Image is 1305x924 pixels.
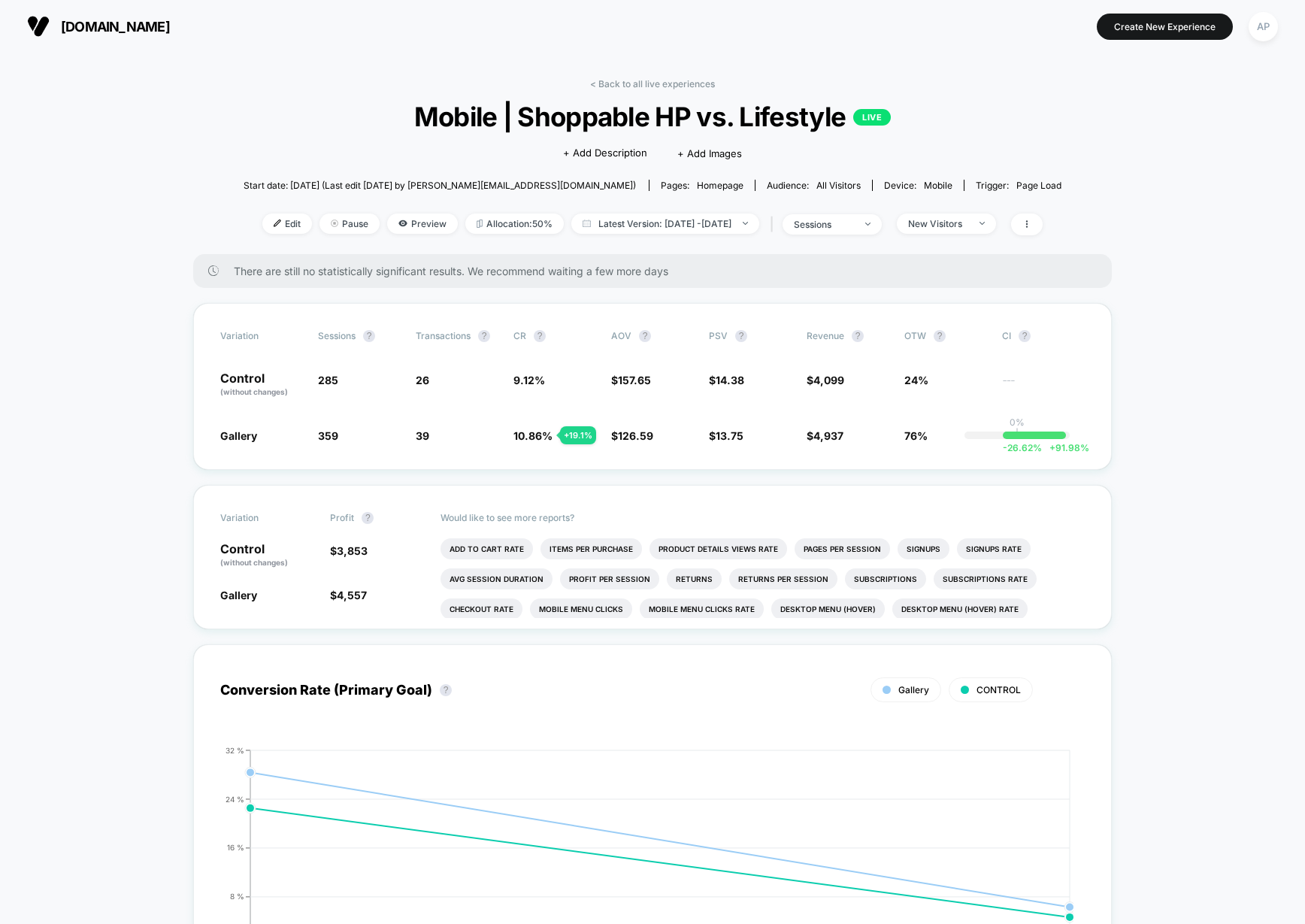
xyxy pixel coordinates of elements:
a: < Back to all live experiences [590,78,715,89]
img: edit [274,220,281,227]
span: Gallery [220,429,257,442]
button: ? [478,330,490,342]
li: Product Details Views Rate [649,538,787,559]
div: + 19.1 % [560,426,596,444]
div: Pages: [661,180,743,191]
span: 26 [416,374,429,386]
span: --- [1002,376,1085,398]
span: CONTROL [976,684,1021,695]
span: Allocation: 50% [465,214,564,234]
li: Subscriptions Rate [934,568,1037,589]
li: Mobile Menu Clicks Rate [640,598,764,620]
button: [DOMAIN_NAME] [23,14,174,38]
button: ? [735,330,747,342]
button: ? [1019,330,1031,342]
li: Add To Cart Rate [441,538,533,559]
li: Signups Rate [957,538,1031,559]
tspan: 24 % [226,794,244,803]
span: OTW [904,330,987,342]
span: $ [330,544,368,557]
span: mobile [924,180,952,191]
p: Control [220,372,303,398]
span: $ [611,374,651,386]
span: Gallery [898,684,929,695]
span: $ [807,374,844,386]
span: $ [611,429,653,442]
p: 0% [1010,417,1025,428]
span: 285 [318,374,338,386]
li: Subscriptions [845,568,926,589]
span: -26.62 % [1003,442,1042,453]
li: Profit Per Session [560,568,659,589]
li: Desktop Menu (hover) Rate [892,598,1028,620]
button: ? [534,330,546,342]
span: 4,557 [337,589,367,601]
span: Edit [262,214,312,234]
p: Would like to see more reports? [441,512,1085,523]
span: Transactions [416,330,471,341]
span: 4,937 [813,429,843,442]
li: Checkout Rate [441,598,522,620]
span: + Add Images [677,147,742,159]
img: calendar [583,220,591,227]
span: Profit [330,512,354,523]
span: $ [807,429,843,442]
span: $ [330,589,367,601]
div: Audience: [767,180,861,191]
p: | [1016,428,1019,439]
span: Page Load [1016,180,1061,191]
li: Items Per Purchase [540,538,642,559]
span: Mobile | Shoppable HP vs. Lifestyle [284,101,1021,132]
span: 10.86 % [513,429,553,442]
li: Avg Session Duration [441,568,553,589]
img: rebalance [477,220,483,228]
span: 3,853 [337,544,368,557]
span: 126.59 [618,429,653,442]
div: New Visitors [908,218,968,229]
li: Desktop Menu (hover) [771,598,885,620]
span: (without changes) [220,387,288,396]
button: ? [934,330,946,342]
span: Preview [387,214,458,234]
li: Returns Per Session [729,568,837,589]
button: ? [440,684,452,696]
li: Mobile Menu Clicks [530,598,632,620]
span: 24% [904,374,928,386]
span: | [767,214,783,235]
span: Device: [872,180,964,191]
li: Signups [898,538,949,559]
li: Pages Per Session [795,538,890,559]
span: 359 [318,429,338,442]
span: 9.12 % [513,374,545,386]
p: LIVE [853,109,891,126]
span: Revenue [807,330,844,341]
span: 4,099 [813,374,844,386]
span: All Visitors [816,180,861,191]
span: [DOMAIN_NAME] [61,19,170,35]
img: end [980,222,985,225]
button: Create New Experience [1097,14,1233,40]
span: 91.98 % [1042,442,1089,453]
span: Sessions [318,330,356,341]
span: PSV [709,330,728,341]
span: + Add Description [563,146,647,161]
span: There are still no statistically significant results. We recommend waiting a few more days [234,265,1082,277]
img: end [865,223,871,226]
span: Pause [319,214,380,234]
button: AP [1244,11,1282,42]
button: ? [363,330,375,342]
button: ? [639,330,651,342]
span: Latest Version: [DATE] - [DATE] [571,214,759,234]
img: end [743,222,748,225]
tspan: 8 % [230,892,244,901]
span: (without changes) [220,558,288,567]
span: Variation [220,512,303,524]
span: CI [1002,330,1085,342]
div: AP [1249,12,1278,41]
span: CR [513,330,526,341]
img: end [331,220,338,227]
span: homepage [697,180,743,191]
span: 76% [904,429,928,442]
div: Trigger: [976,180,1061,191]
span: 39 [416,429,429,442]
